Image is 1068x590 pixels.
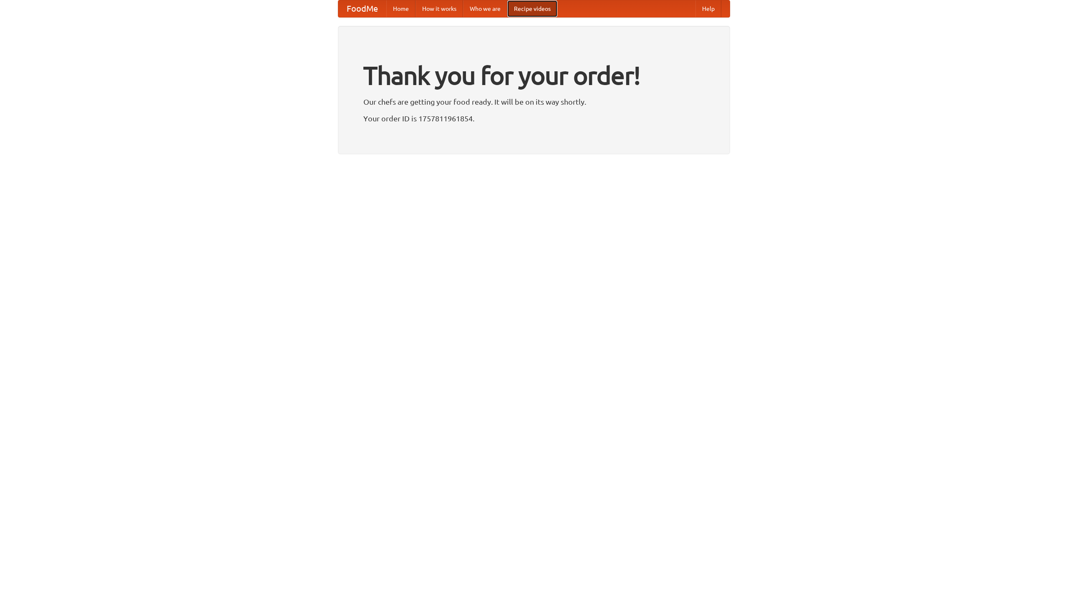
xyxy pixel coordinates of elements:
h1: Thank you for your order! [363,55,705,95]
a: Recipe videos [507,0,557,17]
p: Our chefs are getting your food ready. It will be on its way shortly. [363,95,705,108]
a: Home [386,0,416,17]
a: Help [695,0,721,17]
p: Your order ID is 1757811961854. [363,112,705,125]
a: How it works [416,0,463,17]
a: FoodMe [338,0,386,17]
a: Who we are [463,0,507,17]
